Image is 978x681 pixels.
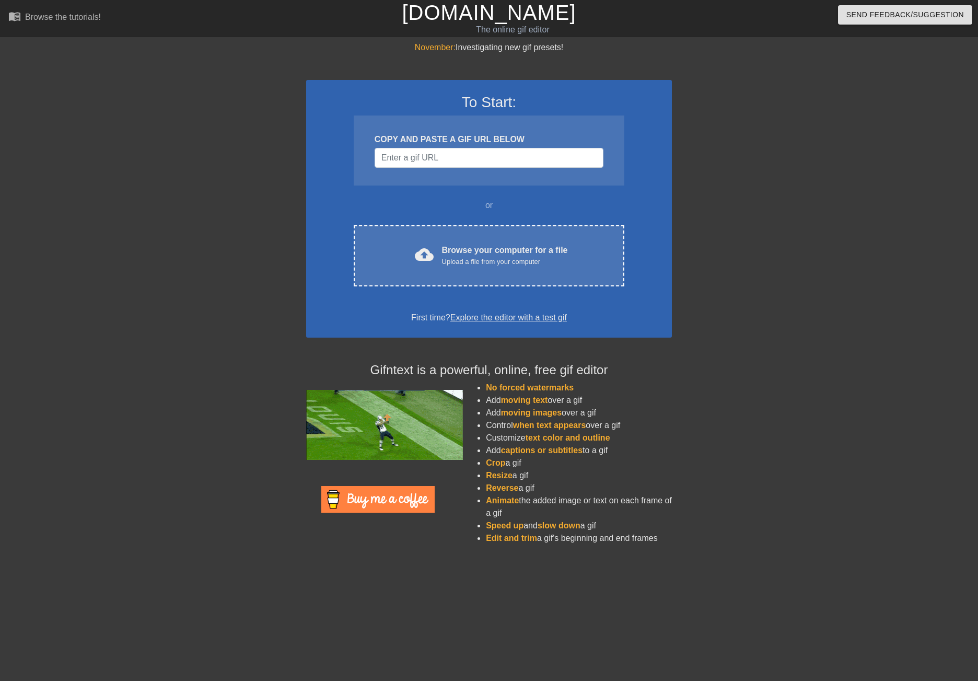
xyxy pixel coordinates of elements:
span: November: [415,43,456,52]
span: Animate [486,496,519,505]
span: captions or subtitles [501,446,583,455]
a: [DOMAIN_NAME] [402,1,576,24]
div: Browse the tutorials! [25,13,101,21]
li: Add over a gif [486,394,672,407]
li: the added image or text on each frame of a gif [486,494,672,520]
li: Control over a gif [486,419,672,432]
li: a gif's beginning and end frames [486,532,672,545]
div: or [333,199,645,212]
li: a gif [486,482,672,494]
h3: To Start: [320,94,658,111]
span: Resize [486,471,513,480]
li: Customize [486,432,672,444]
span: moving text [501,396,548,405]
li: Add to a gif [486,444,672,457]
div: First time? [320,311,658,324]
li: Add over a gif [486,407,672,419]
h4: Gifntext is a powerful, online, free gif editor [306,363,672,378]
button: Send Feedback/Suggestion [838,5,972,25]
div: Upload a file from your computer [442,257,568,267]
span: slow down [538,521,580,530]
span: Reverse [486,483,518,492]
span: cloud_upload [415,245,434,264]
div: COPY AND PASTE A GIF URL BELOW [375,133,603,146]
span: menu_book [8,10,21,22]
img: Buy Me A Coffee [321,486,435,513]
a: Explore the editor with a test gif [450,313,567,322]
span: No forced watermarks [486,383,574,392]
a: Browse the tutorials! [8,10,101,26]
div: Browse your computer for a file [442,244,568,267]
span: Crop [486,458,505,467]
li: a gif [486,457,672,469]
input: Username [375,148,603,168]
span: Speed up [486,521,523,530]
span: Send Feedback/Suggestion [846,8,964,21]
span: when text appears [513,421,586,430]
li: and a gif [486,520,672,532]
span: text color and outline [526,433,610,442]
div: Investigating new gif presets! [306,41,672,54]
div: The online gif editor [331,24,694,36]
span: Edit and trim [486,534,537,543]
img: football_small.gif [306,390,463,460]
li: a gif [486,469,672,482]
span: moving images [501,408,562,417]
